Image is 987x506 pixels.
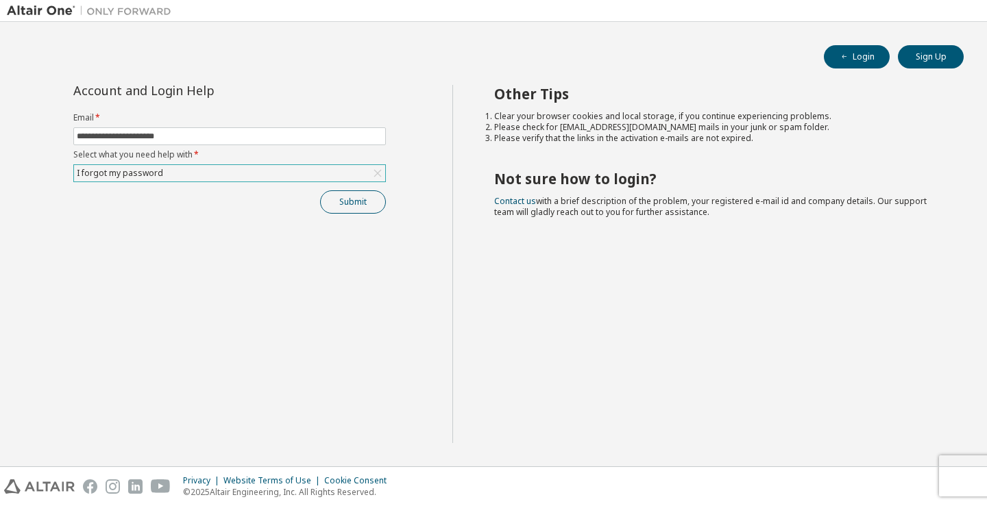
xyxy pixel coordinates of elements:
[324,475,395,486] div: Cookie Consent
[494,170,940,188] h2: Not sure how to login?
[128,479,143,494] img: linkedin.svg
[494,195,927,218] span: with a brief description of the problem, your registered e-mail id and company details. Our suppo...
[73,149,386,160] label: Select what you need help with
[106,479,120,494] img: instagram.svg
[4,479,75,494] img: altair_logo.svg
[223,475,324,486] div: Website Terms of Use
[824,45,890,68] button: Login
[183,475,223,486] div: Privacy
[494,111,940,122] li: Clear your browser cookies and local storage, if you continue experiencing problems.
[75,166,165,181] div: I forgot my password
[494,133,940,144] li: Please verify that the links in the activation e-mails are not expired.
[494,195,536,207] a: Contact us
[494,122,940,133] li: Please check for [EMAIL_ADDRESS][DOMAIN_NAME] mails in your junk or spam folder.
[494,85,940,103] h2: Other Tips
[898,45,964,68] button: Sign Up
[73,112,386,123] label: Email
[74,165,385,181] div: I forgot my password
[83,479,97,494] img: facebook.svg
[7,4,178,18] img: Altair One
[320,190,386,214] button: Submit
[183,486,395,498] p: © 2025 Altair Engineering, Inc. All Rights Reserved.
[73,85,324,96] div: Account and Login Help
[151,479,171,494] img: youtube.svg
